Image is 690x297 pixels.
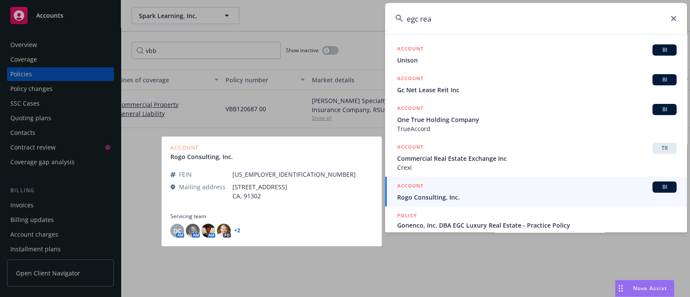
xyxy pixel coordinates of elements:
[397,230,677,239] span: VIGP023843, [DATE]-[DATE]
[397,221,677,230] span: Gonenco, Inc. DBA EGC Luxury Real Estate - Practice Policy
[397,44,423,55] h5: ACCOUNT
[397,143,423,153] h5: ACCOUNT
[397,74,423,84] h5: ACCOUNT
[385,177,687,206] a: ACCOUNTBIRogo Consulting, Inc.
[656,144,673,152] span: TR
[385,40,687,69] a: ACCOUNTBIUnison
[385,206,687,244] a: POLICYGonenco, Inc. DBA EGC Luxury Real Estate - Practice PolicyVIGP023843, [DATE]-[DATE]
[397,56,677,65] span: Unison
[656,106,673,113] span: BI
[385,69,687,99] a: ACCOUNTBIGc Net Lease Reit Inc
[397,115,677,124] span: One True Holding Company
[385,138,687,177] a: ACCOUNTTRCommercial Real Estate Exchange IncCrexi
[385,99,687,138] a: ACCOUNTBIOne True Holding CompanyTrueAccord
[656,183,673,191] span: BI
[397,154,677,163] span: Commercial Real Estate Exchange Inc
[397,211,417,220] h5: POLICY
[615,280,674,297] button: Nova Assist
[397,181,423,192] h5: ACCOUNT
[397,163,677,172] span: Crexi
[656,46,673,54] span: BI
[397,124,677,133] span: TrueAccord
[615,280,626,297] div: Drag to move
[656,76,673,84] span: BI
[633,284,667,292] span: Nova Assist
[397,193,677,202] span: Rogo Consulting, Inc.
[385,3,687,34] input: Search...
[397,85,677,94] span: Gc Net Lease Reit Inc
[397,104,423,114] h5: ACCOUNT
